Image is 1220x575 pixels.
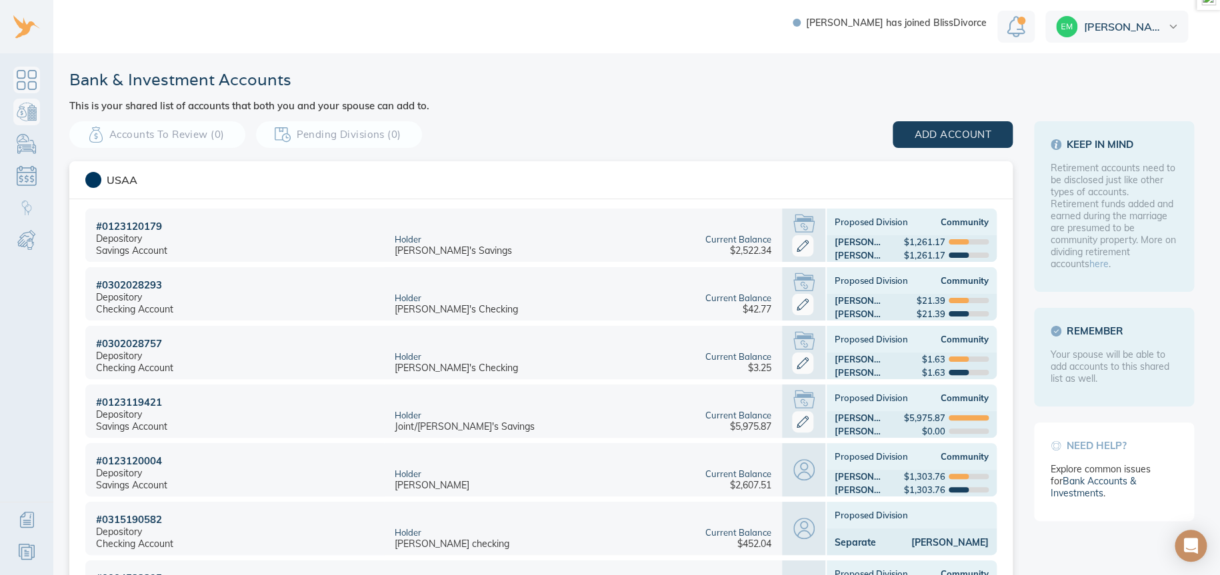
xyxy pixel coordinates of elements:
[13,131,40,157] a: Personal Possessions
[730,245,771,257] div: $2,522.34
[395,538,509,550] div: [PERSON_NAME] checking
[835,334,912,344] div: Proposed Division
[13,195,40,221] a: Child Custody & Parenting
[835,217,912,227] div: Proposed Division
[1051,138,1177,151] span: Keep in mind
[835,250,881,261] div: [PERSON_NAME]
[835,536,876,548] div: Separate
[13,506,40,533] a: Additional Information
[917,308,945,319] div: $21.39
[904,412,945,423] div: $5,975.87
[395,479,469,491] div: [PERSON_NAME]
[835,367,881,378] div: [PERSON_NAME]
[835,412,881,423] div: [PERSON_NAME]
[922,354,945,364] div: $1.63
[96,408,142,420] div: Depository
[912,392,989,403] div: Community
[806,18,987,27] span: [PERSON_NAME] has joined BlissDivorce
[914,126,991,143] span: add account
[917,295,945,306] div: $21.39
[96,245,167,257] div: Savings Account
[1084,21,1165,32] span: [PERSON_NAME]
[395,234,421,245] div: Holder
[13,163,40,189] a: Debts & Obligations
[904,484,945,495] div: $1,303.76
[96,291,142,303] div: Depository
[13,227,40,253] a: Child & Spousal Support
[705,527,771,538] div: Current Balance
[705,410,771,420] div: Current Balance
[835,237,881,247] div: [PERSON_NAME]
[922,367,945,378] div: $1.63
[835,471,881,482] div: [PERSON_NAME]
[835,392,912,403] div: Proposed Division
[395,351,421,362] div: Holder
[1169,25,1177,29] img: dropdown.svg
[1051,324,1177,338] span: Remember
[912,334,989,344] div: Community
[96,337,162,350] div: # 0302028757
[96,538,173,550] div: Checking Account
[96,396,162,408] div: # 0123119421
[748,362,771,374] div: $3.25
[705,292,771,303] div: Current Balance
[13,99,40,125] a: Bank Accounts & Investments
[743,303,771,315] div: $42.77
[835,295,881,306] div: [PERSON_NAME]
[730,420,771,432] div: $5,975.87
[893,121,1013,148] button: add account
[1089,258,1109,270] a: here
[13,67,40,93] a: Dashboard
[96,303,173,315] div: Checking Account
[1051,162,1177,270] div: Retirement accounts need to be disclosed just like other types of accounts. Retirement funds adde...
[827,502,997,528] div: Proposed Division
[904,250,945,261] div: $1,261.17
[705,468,771,479] div: Current Balance
[835,451,912,462] div: Proposed Division
[395,410,421,420] div: Holder
[1051,348,1177,384] div: Your spouse will be able to add accounts to this shared list as well.
[730,479,771,491] div: $2,607.51
[835,308,881,319] div: [PERSON_NAME]
[395,420,535,432] div: Joint/[PERSON_NAME]'s Savings
[96,454,162,467] div: # 0123120004
[96,279,162,291] div: # 0302028293
[835,275,912,286] div: Proposed Division
[96,513,162,526] div: # 0315190582
[1051,463,1177,499] div: Explore common issues for .
[395,468,421,479] div: Holder
[395,245,512,257] div: [PERSON_NAME]'s Savings
[96,479,167,491] div: Savings Account
[1056,16,1077,37] img: dff2eac32212206a637384c23735ece3
[96,350,142,362] div: Depository
[1051,439,1177,452] span: Need help?
[69,101,429,111] h3: This is your shared list of accounts that both you and your spouse can add to.
[395,292,421,303] div: Holder
[107,173,137,187] div: USAA
[912,451,989,462] div: Community
[912,275,989,286] div: Community
[705,351,771,362] div: Current Balance
[922,426,945,436] div: $0.00
[835,354,881,364] div: [PERSON_NAME]
[96,526,142,538] div: Depository
[705,234,771,245] div: Current Balance
[835,484,881,495] div: [PERSON_NAME]
[876,536,989,548] div: [PERSON_NAME]
[96,467,142,479] div: Depository
[96,420,167,432] div: Savings Account
[1175,530,1207,562] div: Open Intercom Messenger
[96,362,173,374] div: Checking Account
[1051,475,1136,499] a: Bank Accounts & Investments
[395,527,421,538] div: Holder
[13,538,40,565] a: Resources
[96,220,162,233] div: # 0123120179
[904,237,945,247] div: $1,261.17
[1007,16,1025,37] img: Notification
[737,538,771,550] div: $452.04
[904,471,945,482] div: $1,303.76
[395,303,518,315] div: [PERSON_NAME]'s Checking
[835,426,881,436] div: [PERSON_NAME]
[395,362,518,374] div: [PERSON_NAME]'s Checking
[912,217,989,227] div: Community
